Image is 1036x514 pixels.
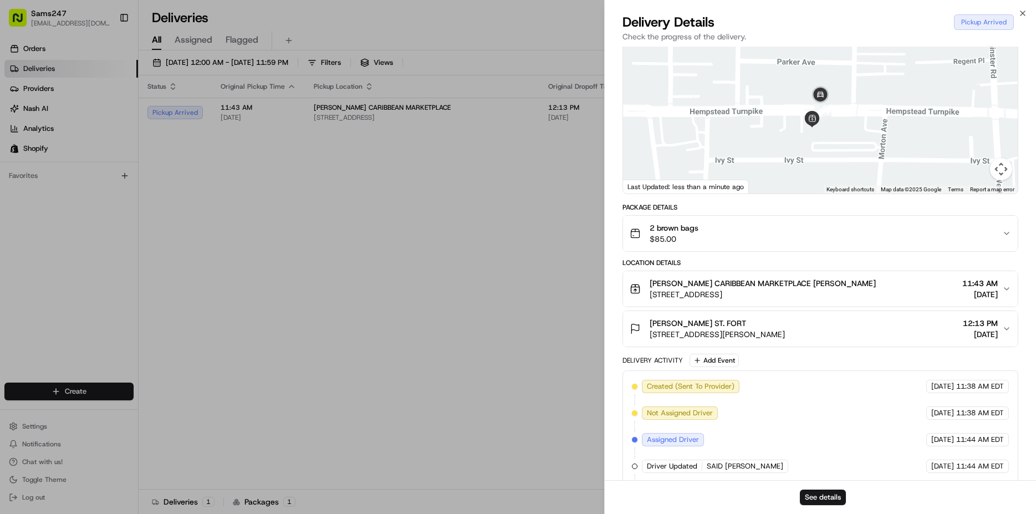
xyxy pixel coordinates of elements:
span: • [92,202,96,211]
a: 📗Knowledge Base [7,243,89,263]
div: Last Updated: less than a minute ago [623,180,749,194]
button: Keyboard shortcuts [826,186,874,194]
span: 11:44 AM EDT [956,461,1004,471]
a: Terms (opens in new tab) [948,186,963,192]
button: 2 brown bags$85.00 [623,216,1018,251]
img: Google [626,179,662,194]
div: Past conversations [11,144,74,153]
button: [PERSON_NAME] ST. FORT[STREET_ADDRESS][PERSON_NAME]12:13 PM[DATE] [623,311,1018,347]
span: Not Assigned Driver [647,408,713,418]
img: 1736555255976-a54dd68f-1ca7-489b-9aae-adbdc363a1c4 [11,106,31,126]
span: [DATE] [931,461,954,471]
div: Location Details [622,258,1018,267]
span: API Documentation [105,248,178,259]
img: 1736555255976-a54dd68f-1ca7-489b-9aae-adbdc363a1c4 [22,202,31,211]
span: [STREET_ADDRESS][PERSON_NAME] [650,329,785,340]
span: [DATE] [963,329,998,340]
span: Delivery Details [622,13,715,31]
span: Map data ©2025 Google [881,186,941,192]
button: Map camera controls [990,158,1012,180]
div: 2 [814,105,826,117]
span: 11:44 AM EDT [956,435,1004,445]
span: Created (Sent To Provider) [647,381,734,391]
span: [STREET_ADDRESS] [650,289,876,300]
span: 11:38 AM EDT [956,408,1004,418]
span: SAID [PERSON_NAME] [707,461,783,471]
span: Pylon [110,275,134,283]
span: [PERSON_NAME] ST. FORT [650,318,746,329]
a: Open this area in Google Maps (opens a new window) [626,179,662,194]
img: 9188753566659_6852d8bf1fb38e338040_72.png [23,106,43,126]
span: Driver Updated [647,461,697,471]
span: Knowledge Base [22,248,85,259]
span: [DATE] [98,172,121,181]
button: Add Event [690,354,739,367]
span: [DATE] [98,202,121,211]
button: See all [172,142,202,155]
span: [DATE] [931,381,954,391]
span: [DATE] [931,435,954,445]
a: Report a map error [970,186,1014,192]
div: Delivery Activity [622,356,683,365]
span: • [92,172,96,181]
div: Start new chat [50,106,182,117]
img: Andew Morris [11,161,29,179]
div: Package Details [622,203,1018,212]
div: 💻 [94,249,103,258]
button: See details [800,490,846,505]
div: 📗 [11,249,20,258]
span: [PERSON_NAME] [34,172,90,181]
span: 11:38 AM EDT [956,381,1004,391]
span: [PERSON_NAME] CARIBBEAN MARKETPLACE [PERSON_NAME] [650,278,876,289]
img: Nash [11,11,33,33]
span: 2 brown bags [650,222,698,233]
p: Check the progress of the delivery. [622,31,1018,42]
p: Welcome 👋 [11,44,202,62]
span: [DATE] [962,289,998,300]
span: 12:13 PM [963,318,998,329]
button: [PERSON_NAME] CARIBBEAN MARKETPLACE [PERSON_NAME][STREET_ADDRESS]11:43 AM[DATE] [623,271,1018,307]
img: Asif Zaman Khan [11,191,29,209]
span: [PERSON_NAME] [34,202,90,211]
span: 11:43 AM [962,278,998,289]
a: Powered byPylon [78,274,134,283]
input: Clear [29,72,183,83]
span: [DATE] [931,408,954,418]
button: Start new chat [188,109,202,123]
div: We're available if you need us! [50,117,152,126]
span: Assigned Driver [647,435,699,445]
a: 💻API Documentation [89,243,182,263]
span: $85.00 [650,233,698,245]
